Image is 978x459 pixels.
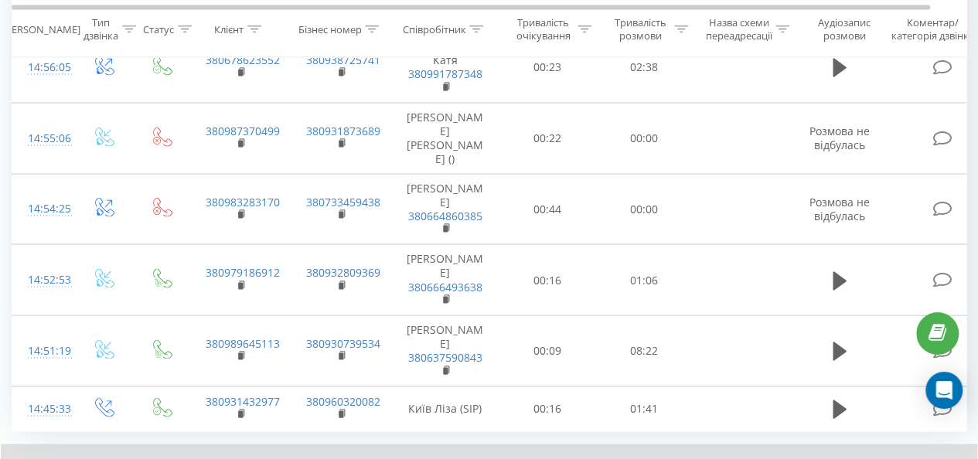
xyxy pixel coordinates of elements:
[206,123,280,138] a: 380987370499
[806,16,881,42] div: Аудіозапис розмови
[391,315,499,386] td: [PERSON_NAME]
[306,52,380,66] a: 380938725741
[596,173,693,244] td: 00:00
[596,315,693,386] td: 08:22
[609,16,670,42] div: Тривалість розмови
[596,386,693,430] td: 01:41
[499,244,596,315] td: 00:16
[206,264,280,279] a: 380979186912
[391,386,499,430] td: Київ Ліза (SIP)
[306,264,380,279] a: 380932809369
[596,102,693,173] td: 00:00
[28,123,59,153] div: 14:55:06
[306,194,380,209] a: 380733459438
[391,173,499,244] td: [PERSON_NAME]
[596,32,693,103] td: 02:38
[925,372,963,409] div: Open Intercom Messenger
[402,22,465,36] div: Співробітник
[214,22,244,36] div: Клієнт
[809,194,870,223] span: Розмова не відбулась
[705,16,772,42] div: Назва схеми переадресації
[391,32,499,103] td: Коростишів Катя
[206,194,280,209] a: 380983283170
[83,16,118,42] div: Тип дзвінка
[306,393,380,408] a: 380960320082
[408,208,482,223] a: 380664860385
[306,335,380,350] a: 380930739534
[499,386,596,430] td: 00:16
[206,335,280,350] a: 380989645113
[298,22,361,36] div: Бізнес номер
[28,193,59,223] div: 14:54:25
[499,32,596,103] td: 00:23
[143,22,174,36] div: Статус
[28,393,59,423] div: 14:45:33
[408,279,482,294] a: 380666493638
[499,173,596,244] td: 00:44
[499,102,596,173] td: 00:22
[306,123,380,138] a: 380931873689
[28,264,59,294] div: 14:52:53
[408,349,482,364] a: 380637590843
[391,102,499,173] td: [PERSON_NAME] [PERSON_NAME] ()
[499,315,596,386] td: 00:09
[206,393,280,408] a: 380931432977
[596,244,693,315] td: 01:06
[391,244,499,315] td: [PERSON_NAME]
[809,123,870,151] span: Розмова не відбулась
[513,16,574,42] div: Тривалість очікування
[408,66,482,80] a: 380991787348
[206,52,280,66] a: 380678623552
[28,335,59,365] div: 14:51:19
[28,52,59,82] div: 14:56:05
[888,16,978,42] div: Коментар/категорія дзвінка
[2,22,80,36] div: [PERSON_NAME]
